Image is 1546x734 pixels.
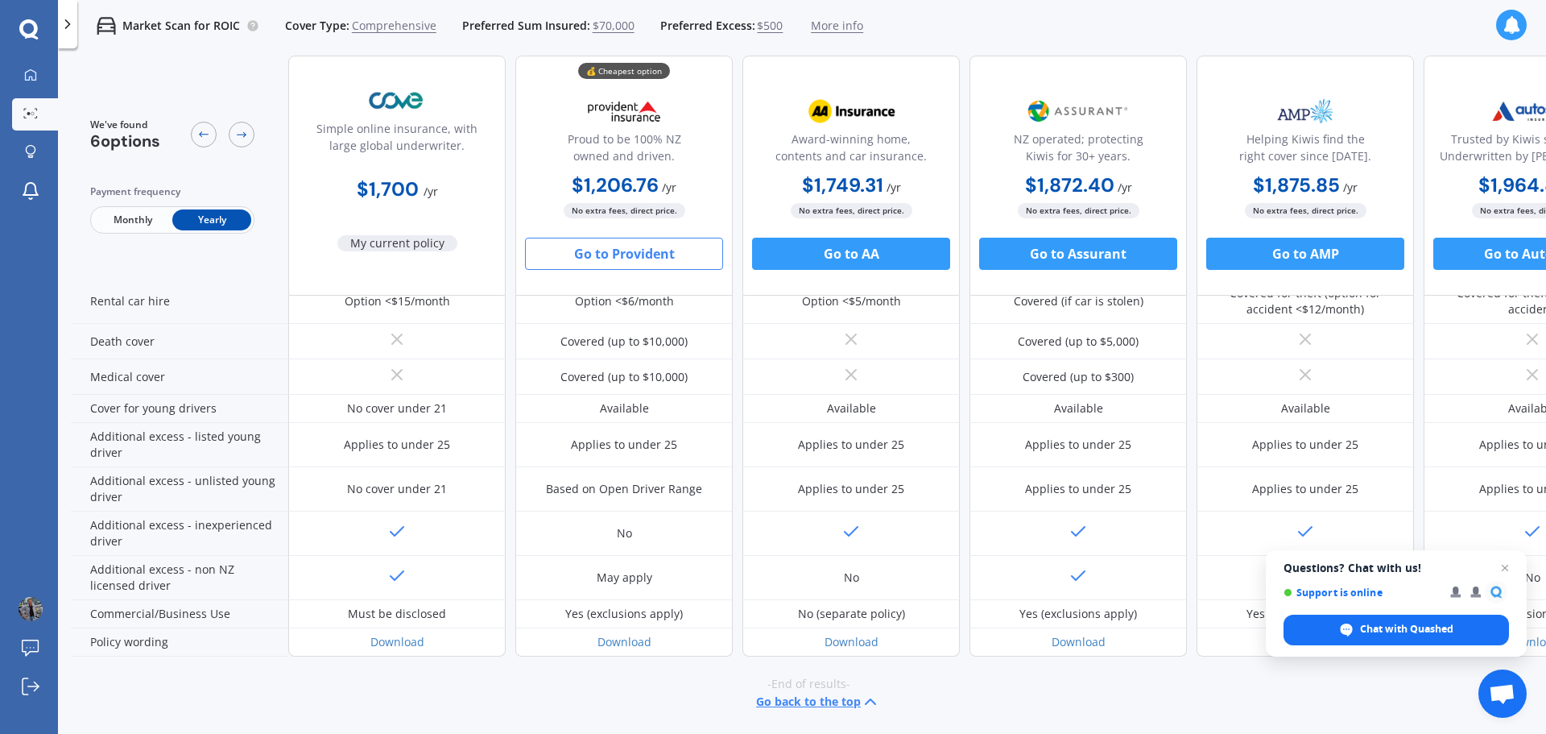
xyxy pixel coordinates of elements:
span: Monthly [93,209,172,230]
div: Based on Open Driver Range [546,481,702,497]
span: -End of results- [767,676,850,692]
div: Additional excess - unlisted young driver [71,467,288,512]
div: No (separate policy) [798,606,905,622]
div: Medical cover [71,359,288,395]
div: Must be disclosed [348,606,446,622]
span: We've found [90,118,160,132]
b: $1,700 [357,176,419,201]
img: Assurant.png [1025,91,1131,131]
div: Payment frequency [90,184,254,200]
div: No [617,525,632,541]
div: NZ operated; protecting Kiwis for 30+ years. [983,131,1173,171]
img: Provident.png [571,91,677,131]
div: Applies to under 25 [571,437,677,453]
button: Go to AMP [1206,238,1404,270]
div: Covered (up to $10,000) [560,334,688,350]
span: Comprehensive [352,18,436,34]
span: / yr [1118,180,1132,195]
a: Download [370,634,424,649]
div: Applies to under 25 [1252,481,1358,497]
p: Market Scan for ROIC [122,18,240,34]
div: Open chat [1478,670,1527,718]
div: May apply [597,570,652,586]
span: Cover Type: [285,18,349,34]
button: Go to Provident [525,238,723,270]
span: No extra fees, direct price. [1018,203,1139,218]
button: Go back to the top [756,692,880,711]
div: Policy wording [71,628,288,657]
div: Additional excess - listed young driver [71,423,288,467]
span: / yr [887,180,901,195]
span: Support is online [1284,587,1439,599]
div: Applies to under 25 [344,437,450,453]
b: $1,206.76 [572,172,659,197]
div: Covered (up to $300) [1023,369,1134,385]
span: / yr [1343,180,1358,195]
div: No [844,570,859,586]
div: Cover for young drivers [71,395,288,423]
b: $1,875.85 [1253,172,1340,197]
div: No [1525,570,1540,586]
div: 💰 Cheapest option [578,63,670,79]
div: No cover under 21 [347,400,447,417]
div: No cover under 21 [347,481,447,497]
div: Applies to under 25 [1252,437,1358,453]
span: No extra fees, direct price. [791,203,912,218]
button: Go to Assurant [979,238,1177,270]
span: Chat with Quashed [1360,622,1453,637]
div: Chat with Quashed [1284,615,1509,645]
span: More info [811,18,863,34]
img: 7968afe15b02c6b35a9d14880c7aa849 [19,597,43,621]
div: Available [1054,400,1103,417]
div: Covered (if car is stolen) [1014,293,1143,309]
span: Questions? Chat with us! [1284,562,1509,574]
span: Yearly [172,209,251,230]
div: Available [600,400,649,417]
span: / yr [662,180,676,195]
b: $1,872.40 [1025,172,1114,197]
button: Go to AA [752,238,950,270]
div: Yes (exclusions apply) [1246,606,1364,622]
div: Option <$15/month [345,293,450,309]
div: Death cover [71,324,288,359]
div: Covered for theft (option for accident <$12/month) [1209,285,1402,317]
span: Preferred Sum Insured: [462,18,590,34]
div: Available [827,400,876,417]
div: Yes (exclusions apply) [1019,606,1137,622]
div: Additional excess - non NZ licensed driver [71,556,288,600]
div: Award-winning home, contents and car insurance. [756,131,946,171]
div: Applies to under 25 [1025,481,1131,497]
div: Covered (up to $5,000) [1018,334,1139,350]
div: Commercial/Business Use [71,600,288,628]
span: $70,000 [593,18,635,34]
span: 6 options [90,131,160,151]
div: Helping Kiwis find the right cover since [DATE]. [1210,131,1400,171]
div: Simple online insurance, with large global underwriter. [302,120,492,160]
div: Available [1281,400,1330,417]
div: Rental car hire [71,280,288,324]
img: car.f15378c7a67c060ca3f3.svg [97,16,116,35]
span: No extra fees, direct price. [1245,203,1366,218]
div: Additional excess - inexperienced driver [71,512,288,556]
span: My current policy [337,235,457,251]
a: Download [597,634,651,649]
div: Applies to under 25 [1025,437,1131,453]
div: Option <$6/month [575,293,674,309]
span: Close chat [1495,558,1515,578]
span: / yr [424,184,438,199]
div: Proud to be 100% NZ owned and driven. [529,131,719,171]
div: Yes (exclusions apply) [565,606,683,622]
span: $500 [757,18,783,34]
b: $1,749.31 [802,172,883,197]
img: Cove.webp [344,81,450,121]
img: AA.webp [798,91,904,131]
img: AMP.webp [1252,91,1358,131]
span: Preferred Excess: [660,18,755,34]
div: Applies to under 25 [798,481,904,497]
div: Covered (up to $10,000) [560,369,688,385]
div: Option <$5/month [802,293,901,309]
div: Applies to under 25 [798,437,904,453]
a: Download [1052,634,1106,649]
span: No extra fees, direct price. [564,203,685,218]
a: Download [825,634,878,649]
